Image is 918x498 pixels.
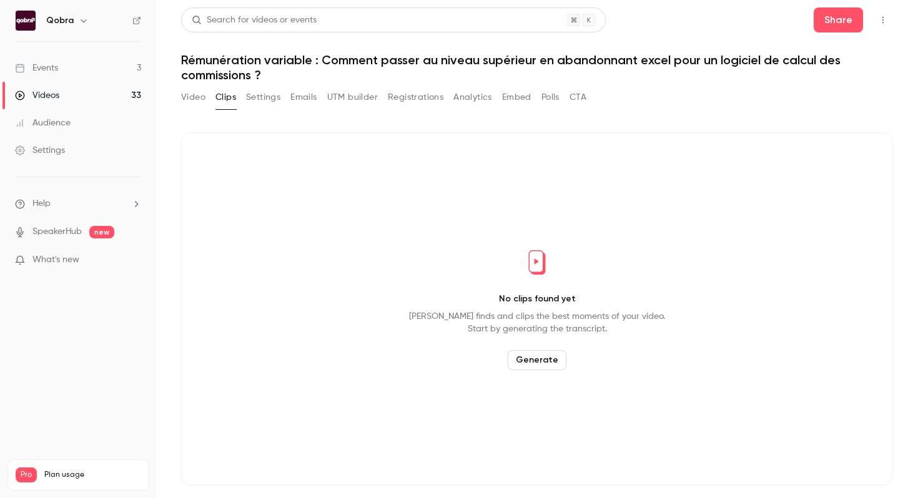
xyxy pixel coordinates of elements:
span: new [89,226,114,238]
div: Videos [15,89,59,102]
button: Emails [290,87,317,107]
button: Generate [508,350,566,370]
div: Audience [15,117,71,129]
li: help-dropdown-opener [15,197,141,210]
img: Qobra [16,11,36,31]
button: Share [814,7,863,32]
button: Embed [502,87,531,107]
h1: Rémunération variable : Comment passer au niveau supérieur en abandonnant excel pour un logiciel ... [181,52,893,82]
button: Clips [215,87,236,107]
button: Analytics [453,87,492,107]
span: Plan usage [44,470,141,480]
button: Top Bar Actions [873,10,893,30]
h6: Qobra [46,14,74,27]
div: Settings [15,144,65,157]
p: No clips found yet [499,293,576,305]
p: [PERSON_NAME] finds and clips the best moments of your video. Start by generating the transcript. [409,310,665,335]
button: CTA [570,87,586,107]
span: What's new [32,253,79,266]
span: Pro [16,467,37,482]
button: Polls [541,87,560,107]
div: Search for videos or events [192,14,317,27]
div: Events [15,62,58,74]
a: SpeakerHub [32,225,82,238]
button: UTM builder [327,87,378,107]
button: Settings [246,87,280,107]
button: Registrations [388,87,443,107]
span: Help [32,197,51,210]
button: Video [181,87,205,107]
